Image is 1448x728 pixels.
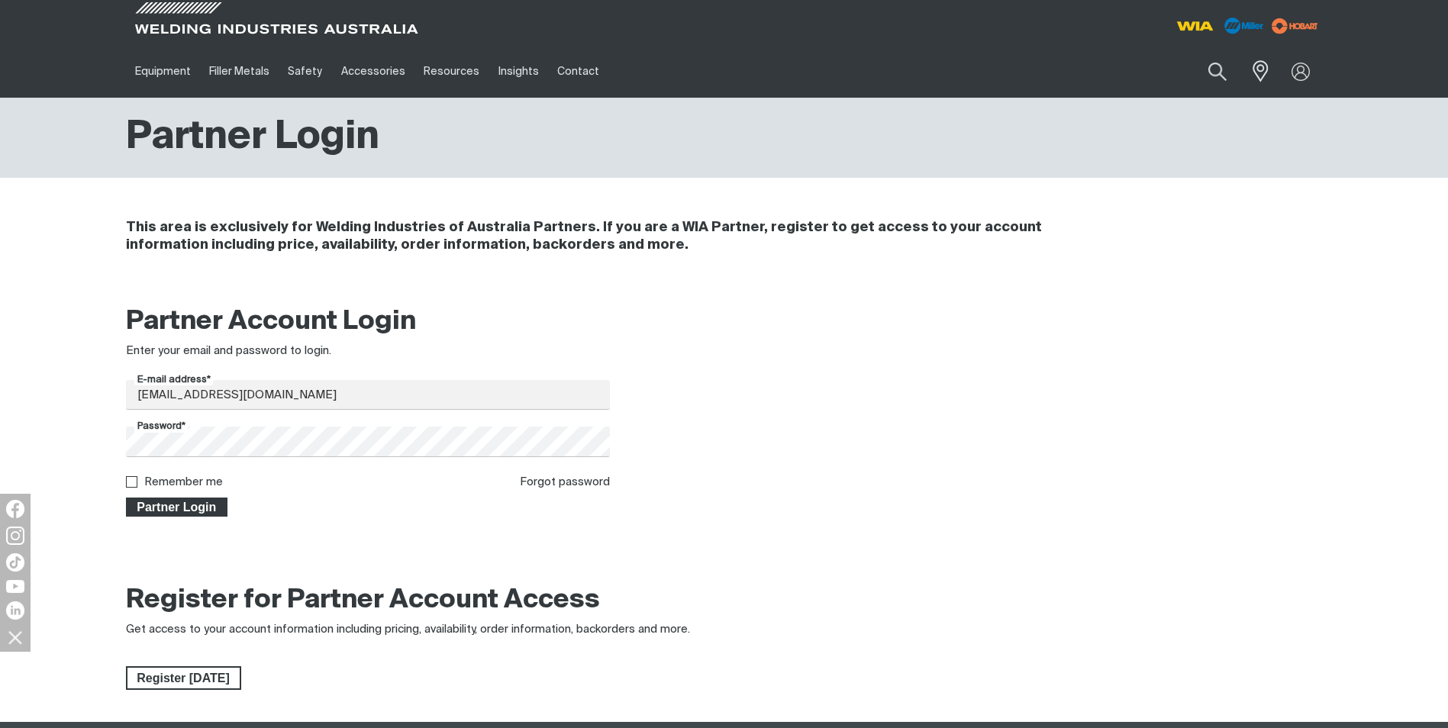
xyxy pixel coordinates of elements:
[126,666,241,691] a: Register Today
[126,498,228,517] button: Partner Login
[6,580,24,593] img: YouTube
[126,45,200,98] a: Equipment
[414,45,489,98] a: Resources
[1192,53,1243,89] button: Search products
[126,219,1119,254] h4: This area is exclusively for Welding Industries of Australia Partners. If you are a WIA Partner, ...
[127,498,227,517] span: Partner Login
[126,45,1024,98] nav: Main
[126,113,379,163] h1: Partner Login
[127,666,240,691] span: Register [DATE]
[6,527,24,545] img: Instagram
[1172,53,1243,89] input: Product name or item number...
[548,45,608,98] a: Contact
[6,500,24,518] img: Facebook
[6,553,24,572] img: TikTok
[126,343,611,360] div: Enter your email and password to login.
[520,476,610,488] a: Forgot password
[200,45,279,98] a: Filler Metals
[279,45,331,98] a: Safety
[144,476,223,488] label: Remember me
[126,584,600,617] h2: Register for Partner Account Access
[126,623,690,635] span: Get access to your account information including pricing, availability, order information, backor...
[2,624,28,650] img: hide socials
[1267,14,1323,37] img: miller
[126,305,611,339] h2: Partner Account Login
[6,601,24,620] img: LinkedIn
[332,45,414,98] a: Accessories
[489,45,547,98] a: Insights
